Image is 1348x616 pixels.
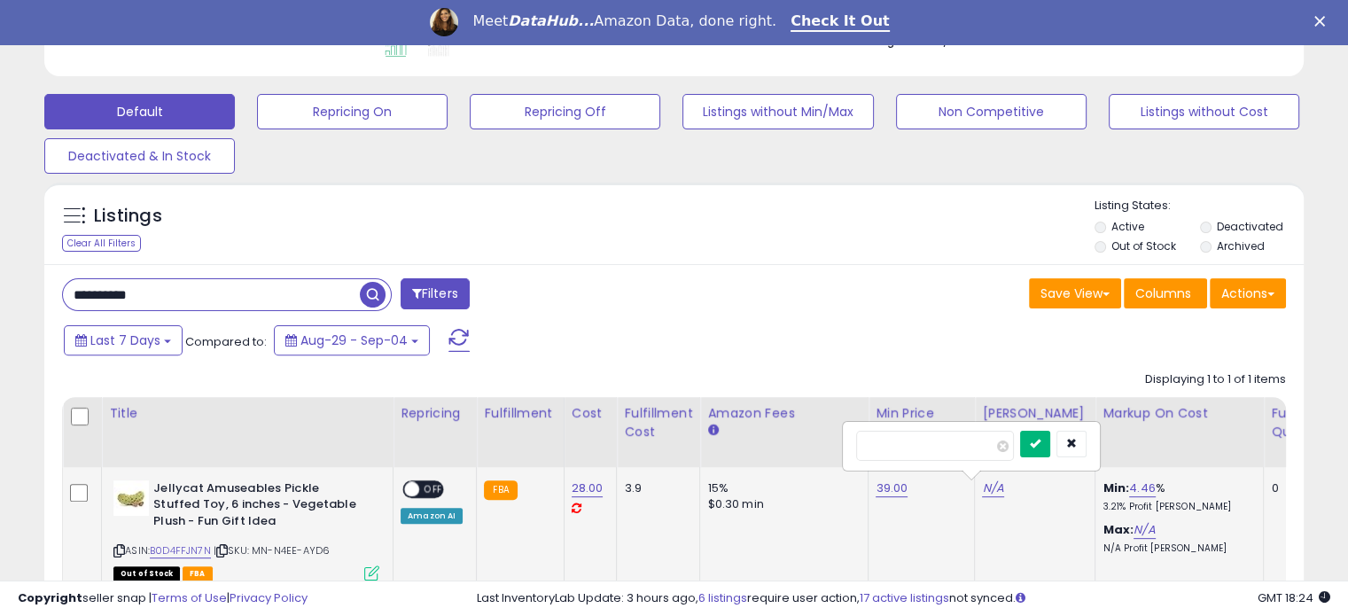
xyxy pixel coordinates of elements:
[982,480,1003,497] a: N/A
[430,8,458,36] img: Profile image for Georgie
[876,480,908,497] a: 39.00
[477,590,1330,607] div: Last InventoryLab Update: 3 hours ago, require user action, not synced.
[18,590,308,607] div: seller snap | |
[1124,278,1207,308] button: Columns
[1210,278,1286,308] button: Actions
[1109,94,1299,129] button: Listings without Cost
[1135,285,1191,302] span: Columns
[90,331,160,349] span: Last 7 Days
[1103,480,1129,496] b: Min:
[44,94,235,129] button: Default
[44,138,235,174] button: Deactivated & In Stock
[419,481,448,496] span: OFF
[1271,404,1332,441] div: Fulfillable Quantity
[401,404,469,423] div: Repricing
[707,423,718,439] small: Amazon Fees.
[401,508,463,524] div: Amazon AI
[572,404,610,423] div: Cost
[1216,219,1282,234] label: Deactivated
[153,480,369,534] b: Jellycat Amuseables Pickle Stuffed Toy, 6 inches - Vegetable Plush - Fun Gift Idea
[1103,521,1134,538] b: Max:
[1216,238,1264,253] label: Archived
[1103,480,1250,513] div: %
[572,480,604,497] a: 28.00
[794,34,932,49] b: Short Term Storage Fees:
[150,543,211,558] a: B0D4FFJN7N
[508,12,594,29] i: DataHub...
[1129,480,1156,497] a: 4.46
[1314,16,1332,27] div: Close
[484,404,556,423] div: Fulfillment
[1029,278,1121,308] button: Save View
[152,589,227,606] a: Terms of Use
[1095,397,1264,467] th: The percentage added to the cost of goods (COGS) that forms the calculator for Min & Max prices.
[230,589,308,606] a: Privacy Policy
[682,94,873,129] button: Listings without Min/Max
[18,589,82,606] strong: Copyright
[109,404,386,423] div: Title
[185,333,267,350] span: Compared to:
[214,543,330,558] span: | SKU: MN-N4EE-AYD6
[1271,480,1326,496] div: 0
[300,331,408,349] span: Aug-29 - Sep-04
[470,94,660,129] button: Repricing Off
[113,566,180,581] span: All listings that are currently out of stock and unavailable for purchase on Amazon
[698,589,747,606] a: 6 listings
[274,325,430,355] button: Aug-29 - Sep-04
[624,480,686,496] div: 3.9
[1103,404,1256,423] div: Markup on Cost
[1134,521,1155,539] a: N/A
[791,12,890,32] a: Check It Out
[935,33,956,50] span: N/A
[484,480,517,500] small: FBA
[860,589,949,606] a: 17 active listings
[1095,198,1304,214] p: Listing States:
[401,278,470,309] button: Filters
[183,566,213,581] span: FBA
[62,235,141,252] div: Clear All Filters
[1111,219,1144,234] label: Active
[624,404,692,441] div: Fulfillment Cost
[1103,501,1250,513] p: 3.21% Profit [PERSON_NAME]
[257,94,448,129] button: Repricing On
[64,325,183,355] button: Last 7 Days
[94,204,162,229] h5: Listings
[707,480,854,496] div: 15%
[876,404,967,423] div: Min Price
[707,404,861,423] div: Amazon Fees
[113,480,149,516] img: 4132HqO+7wL._SL40_.jpg
[1111,238,1176,253] label: Out of Stock
[1145,371,1286,388] div: Displaying 1 to 1 of 1 items
[707,496,854,512] div: $0.30 min
[896,94,1087,129] button: Non Competitive
[1103,542,1250,555] p: N/A Profit [PERSON_NAME]
[982,404,1087,423] div: [PERSON_NAME]
[1258,589,1330,606] span: 2025-09-12 18:24 GMT
[113,480,379,579] div: ASIN:
[472,12,776,30] div: Meet Amazon Data, done right.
